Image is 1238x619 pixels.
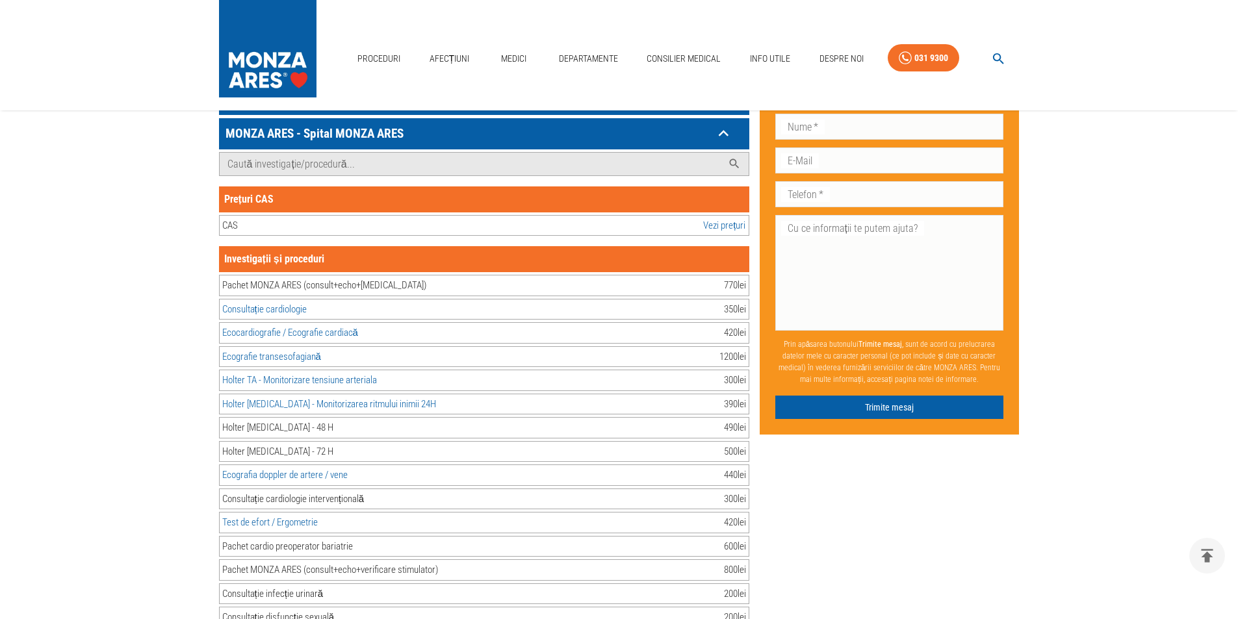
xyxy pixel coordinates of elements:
[745,45,795,72] a: Info Utile
[724,420,746,435] div: 490 lei
[724,397,746,412] div: 390 lei
[493,45,535,72] a: Medici
[724,515,746,530] div: 420 lei
[222,398,436,410] a: Holter [MEDICAL_DATA] - Monitorizarea ritmului inimii 24H
[222,444,333,459] div: Holter [MEDICAL_DATA] - 72 H
[724,278,746,293] div: 770 lei
[554,45,623,72] a: Departamente
[703,218,745,233] a: Vezi prețuri
[724,373,746,388] div: 300 lei
[222,218,238,233] div: CAS
[222,562,438,577] div: Pachet MONZA ARES (consult+echo+verificare stimulator)
[219,246,749,272] div: Investigații și proceduri
[775,395,1004,419] button: Trimite mesaj
[719,349,746,364] div: 1200 lei
[724,539,746,554] div: 600 lei
[724,325,746,340] div: 420 lei
[724,562,746,577] div: 800 lei
[222,420,333,435] div: Holter [MEDICAL_DATA] - 48 H
[222,327,358,338] a: Ecocardiografie / Ecografie cardiacă
[724,587,746,601] div: 200 lei
[814,45,869,72] a: Despre Noi
[222,123,714,144] p: MONZA ARES - Spital MONZA ARES
[1189,538,1225,574] button: delete
[858,339,902,348] b: Trimite mesaj
[424,45,475,72] a: Afecțiuni
[724,302,746,317] div: 350 lei
[775,333,1004,390] p: Prin apăsarea butonului , sunt de acord cu prelucrarea datelor mele cu caracter personal (ce pot ...
[888,44,959,72] a: 031 9300
[222,469,348,481] a: Ecografia doppler de artere / vene
[222,351,321,362] a: Ecografie transesofagiană
[219,186,749,212] div: Prețuri CAS
[222,492,365,507] div: Consultație cardiologie intervențională
[219,118,749,149] div: MONZA ARES - Spital MONZA ARES
[222,587,324,601] div: Consultație infecție urinară
[222,539,353,554] div: Pachet cardio preoperator bariatrie
[724,492,746,507] div: 300 lei
[352,45,406,72] a: Proceduri
[641,45,726,72] a: Consilier Medical
[914,50,948,66] div: 031 9300
[222,303,307,315] a: Consultație cardiologie
[222,516,318,528] a: Test de efort / Ergometrie
[724,468,746,483] div: 440 lei
[222,374,377,386] a: Holter TA - Monitorizare tensiune arteriala
[724,444,746,459] div: 500 lei
[222,278,426,293] div: Pachet MONZA ARES (consult+echo+[MEDICAL_DATA])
